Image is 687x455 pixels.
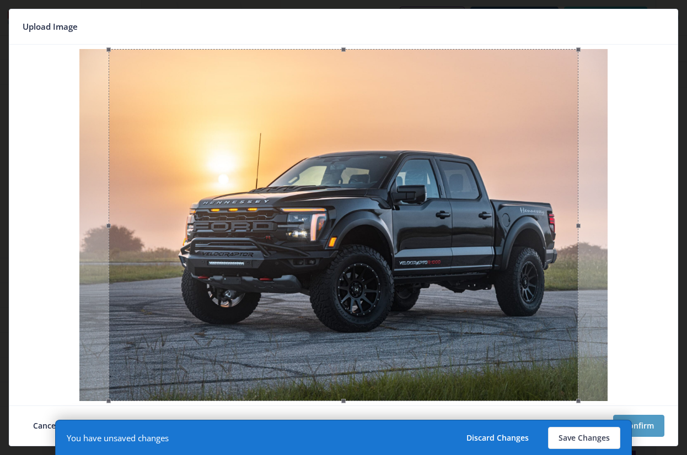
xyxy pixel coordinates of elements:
[23,18,78,35] span: Upload Image
[613,415,664,437] button: Confirm
[548,427,620,449] button: Save Changes
[79,49,608,401] img: 9k=
[67,432,169,443] div: You have unsaved changes
[23,415,68,437] button: Cancel
[456,427,539,449] button: Discard Changes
